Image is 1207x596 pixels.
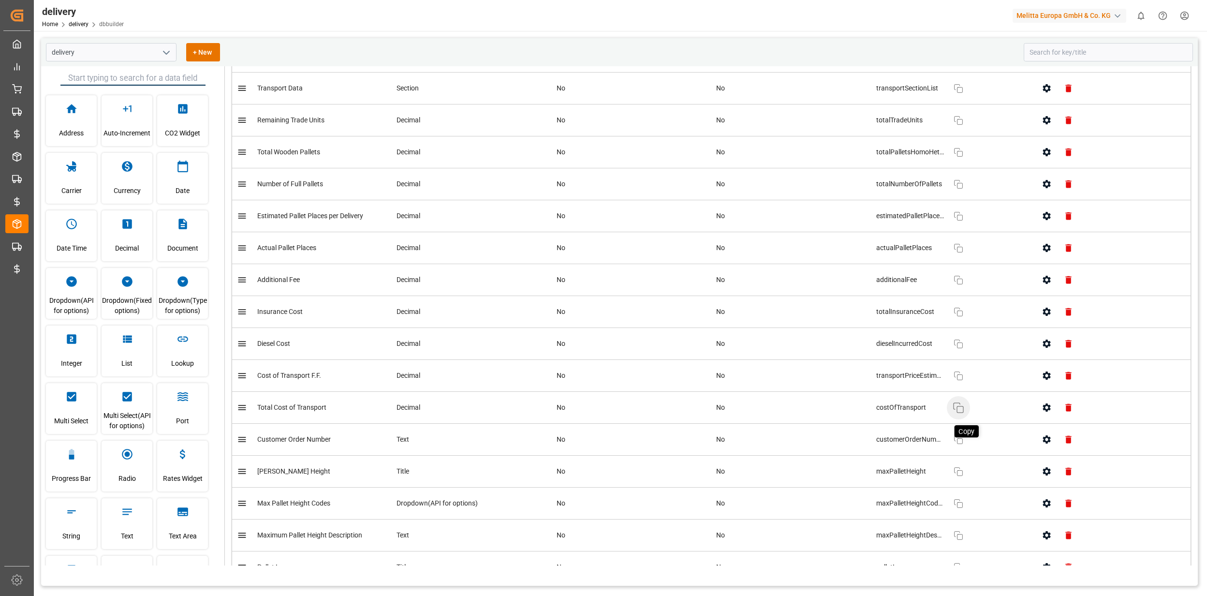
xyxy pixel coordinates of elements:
tr: Cost of Transport F.F.DecimalNoNotransportPriceEstimated [232,360,1191,392]
span: Document [167,235,198,261]
span: [PERSON_NAME] Height [257,467,330,475]
span: costOfTransport [876,402,944,413]
span: Customer Order Number [257,435,331,443]
td: No [552,360,712,392]
div: Decimal [397,211,547,221]
input: Start typing to search for a data field [60,71,206,86]
div: Text [397,530,547,540]
tr: Customer Order NumberTextNoNocustomerOrderNumber [232,424,1191,456]
a: Home [42,21,58,28]
span: Multi Select [54,408,88,434]
span: Diesel Cost [257,340,290,347]
span: Port [176,408,189,434]
span: Lookup [171,350,194,376]
span: totalNumberOfPallets [876,179,944,189]
td: No [711,168,871,200]
div: Decimal [397,243,547,253]
span: Cost of Transport F.F. [257,372,321,379]
input: Type to search/select [46,43,177,61]
tr: Pallet LayerTitleNoNopalletLayer [232,551,1191,583]
div: Decimal [397,402,547,413]
span: Maximum Pallet Height Description [257,531,362,539]
span: customerOrderNumber [876,434,944,445]
div: Melitta Europa GmbH & Co. KG [1013,9,1126,23]
button: + New [186,43,220,61]
div: Decimal [397,115,547,125]
div: Decimal [397,275,547,285]
td: No [711,424,871,456]
tr: Max Pallet Height CodesDropdown(API for options)NoNomaxPalletHeightCodes [232,488,1191,520]
div: Section [397,83,547,93]
td: No [711,392,871,424]
span: transportPriceEstimated [876,371,944,381]
td: No [552,136,712,168]
tr: Estimated Pallet Places per DeliveryDecimalNoNoestimatedPalletPlacesPerDelivery [232,200,1191,232]
button: Help Center [1152,5,1174,27]
span: Rates Widget [163,465,203,492]
span: Decimal [115,235,139,261]
span: Max Pallet Height Codes [257,499,330,507]
span: Date [176,178,190,204]
td: No [711,104,871,136]
span: Date Time [57,235,87,261]
td: No [711,296,871,328]
span: Currency [114,178,141,204]
td: No [711,551,871,583]
span: transportSectionList [876,83,944,93]
span: Carrier [61,178,82,204]
span: Auto-Increment [103,120,150,146]
span: additionalFee [876,275,944,285]
span: Total Cost of Transport [257,403,326,411]
div: Decimal [397,179,547,189]
span: maxPalletHeightCodes [876,498,944,508]
span: Number of Full Pallets [257,180,323,188]
span: Text [121,523,133,549]
tr: Maximum Pallet Height DescriptionTextNoNomaxPalletHeightDescription [232,520,1191,551]
td: No [711,328,871,360]
div: Decimal [397,371,547,381]
tr: Total Wooden PalletsDecimalNoNototalPalletsHomoHetero [232,136,1191,168]
span: dieselIncurredCost [876,339,944,349]
span: palletLayer [876,562,944,572]
div: Title [397,466,547,477]
a: delivery [69,21,88,28]
td: No [552,456,712,488]
span: String [62,523,80,549]
div: Decimal [397,307,547,317]
tr: Diesel CostDecimalNoNodieselIncurredCost [232,328,1191,360]
span: maxPalletHeight [876,466,944,477]
div: Title [397,562,547,572]
span: Dropdown(API for options) [46,293,97,319]
td: No [552,488,712,520]
span: Insurance Cost [257,308,303,315]
span: Estimated Pallet Places per Delivery [257,212,363,220]
span: Dropdown(Fixed options) [102,293,152,319]
input: Search for key/title [1024,43,1193,61]
span: totalTradeUnits [876,115,944,125]
td: No [552,104,712,136]
span: CO2 Widget [165,120,200,146]
span: Pallet Layer [257,563,293,571]
td: No [552,328,712,360]
div: Text [397,434,547,445]
span: actualPalletPlaces [876,243,944,253]
td: No [711,520,871,551]
tr: Transport DataSectionNoNotransportSectionList [232,73,1191,104]
span: estimatedPalletPlacesPerDelivery [876,211,944,221]
td: No [552,232,712,264]
span: Address [59,120,84,146]
div: Decimal [397,339,547,349]
div: delivery [42,4,124,19]
td: No [552,392,712,424]
div: Copy [954,425,978,437]
span: Actual Pallet Places [257,244,316,252]
td: No [711,200,871,232]
tr: Additional FeeDecimalNoNoadditionalFee [232,264,1191,296]
tr: Actual Pallet PlacesDecimalNoNoactualPalletPlaces [232,232,1191,264]
td: No [552,551,712,583]
span: Integer [61,350,82,376]
div: Decimal [397,147,547,157]
span: Text Area [169,523,197,549]
span: maxPalletHeightDescription [876,530,944,540]
span: Total Wooden Pallets [257,148,320,156]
